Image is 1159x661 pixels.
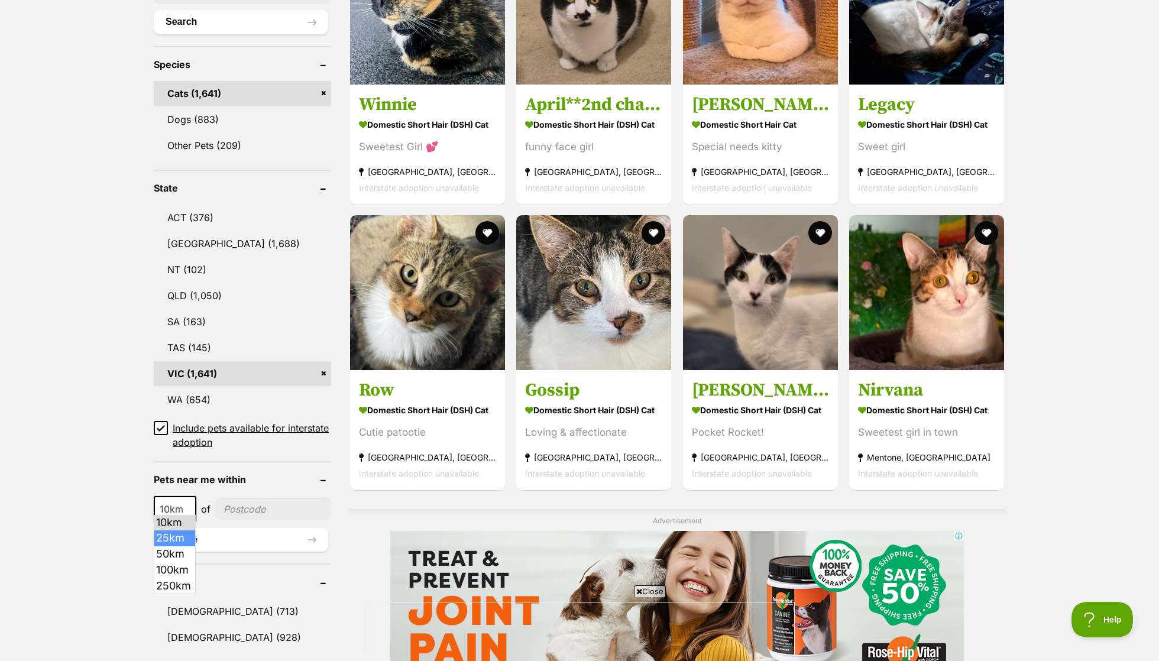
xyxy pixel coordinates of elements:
[683,215,838,370] img: Nicola - Domestic Short Hair (DSH) Cat
[154,576,331,587] header: Gender
[154,107,331,132] a: Dogs (883)
[154,625,331,650] a: [DEMOGRAPHIC_DATA] (928)
[154,578,195,594] li: 250km
[858,115,995,132] strong: Domestic Short Hair (DSH) Cat
[359,425,496,440] div: Cutie patootie
[692,468,812,478] span: Interstate adoption unavailable
[154,530,195,546] li: 25km
[858,401,995,419] strong: Domestic Short Hair (DSH) Cat
[516,215,671,370] img: Gossip - Domestic Short Hair (DSH) Cat
[154,231,331,256] a: [GEOGRAPHIC_DATA] (1,688)
[154,81,331,106] a: Cats (1,641)
[364,602,795,655] iframe: Advertisement
[683,370,838,490] a: [PERSON_NAME] Domestic Short Hair (DSH) Cat Pocket Rocket! [GEOGRAPHIC_DATA], [GEOGRAPHIC_DATA] I...
[692,138,829,154] div: Special needs kitty
[154,421,331,449] a: Include pets available for interstate adoption
[642,221,666,245] button: favourite
[154,257,331,282] a: NT (102)
[692,425,829,440] div: Pocket Rocket!
[692,163,829,179] strong: [GEOGRAPHIC_DATA], [GEOGRAPHIC_DATA]
[154,474,331,485] header: Pets near me within
[525,425,662,440] div: Loving & affectionate
[849,215,1004,370] img: Nirvana - Domestic Short Hair (DSH) Cat
[154,515,195,531] li: 10km
[1071,602,1135,637] iframe: Help Scout Beacon - Open
[692,93,829,115] h3: [PERSON_NAME] **2nd Chance Cat Rescue**
[858,425,995,440] div: Sweetest girl in town
[359,468,479,478] span: Interstate adoption unavailable
[634,585,666,597] span: Close
[173,421,331,449] span: Include pets available for interstate adoption
[154,546,195,562] li: 50km
[475,221,499,245] button: favourite
[155,501,195,517] span: 10km
[154,496,196,522] span: 10km
[154,562,195,578] li: 100km
[858,163,995,179] strong: [GEOGRAPHIC_DATA], [GEOGRAPHIC_DATA]
[525,115,662,132] strong: Domestic Short Hair (DSH) Cat
[516,84,671,204] a: April**2nd chance Cat rescue** Domestic Short Hair (DSH) Cat funny face girl [GEOGRAPHIC_DATA], [...
[359,401,496,419] strong: Domestic Short Hair (DSH) Cat
[154,361,331,386] a: VIC (1,641)
[359,449,496,465] strong: [GEOGRAPHIC_DATA], [GEOGRAPHIC_DATA]
[359,163,496,179] strong: [GEOGRAPHIC_DATA], [GEOGRAPHIC_DATA]
[849,84,1004,204] a: Legacy Domestic Short Hair (DSH) Cat Sweet girl [GEOGRAPHIC_DATA], [GEOGRAPHIC_DATA] Interstate a...
[359,138,496,154] div: Sweetest Girl 💕
[359,379,496,401] h3: Row
[154,183,331,193] header: State
[516,370,671,490] a: Gossip Domestic Short Hair (DSH) Cat Loving & affectionate [GEOGRAPHIC_DATA], [GEOGRAPHIC_DATA] I...
[350,84,505,204] a: Winnie Domestic Short Hair (DSH) Cat Sweetest Girl 💕 [GEOGRAPHIC_DATA], [GEOGRAPHIC_DATA] Interst...
[525,449,662,465] strong: [GEOGRAPHIC_DATA], [GEOGRAPHIC_DATA]
[201,502,211,516] span: of
[154,133,331,158] a: Other Pets (209)
[525,182,645,192] span: Interstate adoption unavailable
[692,449,829,465] strong: [GEOGRAPHIC_DATA], [GEOGRAPHIC_DATA]
[692,379,829,401] h3: [PERSON_NAME]
[154,59,331,70] header: Species
[359,182,479,192] span: Interstate adoption unavailable
[808,221,832,245] button: favourite
[525,468,645,478] span: Interstate adoption unavailable
[215,498,331,520] input: postcode
[154,10,328,34] button: Search
[683,84,838,204] a: [PERSON_NAME] **2nd Chance Cat Rescue** Domestic Short Hair Cat Special needs kitty [GEOGRAPHIC_D...
[350,370,505,490] a: Row Domestic Short Hair (DSH) Cat Cutie patootie [GEOGRAPHIC_DATA], [GEOGRAPHIC_DATA] Interstate ...
[692,182,812,192] span: Interstate adoption unavailable
[525,379,662,401] h3: Gossip
[858,182,978,192] span: Interstate adoption unavailable
[154,528,328,552] button: Update
[975,221,998,245] button: favourite
[154,205,331,230] a: ACT (376)
[154,387,331,412] a: WA (654)
[350,215,505,370] img: Row - Domestic Short Hair (DSH) Cat
[692,401,829,419] strong: Domestic Short Hair (DSH) Cat
[154,599,331,624] a: [DEMOGRAPHIC_DATA] (713)
[858,93,995,115] h3: Legacy
[525,93,662,115] h3: April**2nd chance Cat rescue**
[858,468,978,478] span: Interstate adoption unavailable
[154,283,331,308] a: QLD (1,050)
[525,401,662,419] strong: Domestic Short Hair (DSH) Cat
[525,163,662,179] strong: [GEOGRAPHIC_DATA], [GEOGRAPHIC_DATA]
[359,93,496,115] h3: Winnie
[525,138,662,154] div: funny face girl
[154,309,331,334] a: SA (163)
[849,370,1004,490] a: Nirvana Domestic Short Hair (DSH) Cat Sweetest girl in town Mentone, [GEOGRAPHIC_DATA] Interstate...
[692,115,829,132] strong: Domestic Short Hair Cat
[858,379,995,401] h3: Nirvana
[858,138,995,154] div: Sweet girl
[154,335,331,360] a: TAS (145)
[858,449,995,465] strong: Mentone, [GEOGRAPHIC_DATA]
[359,115,496,132] strong: Domestic Short Hair (DSH) Cat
